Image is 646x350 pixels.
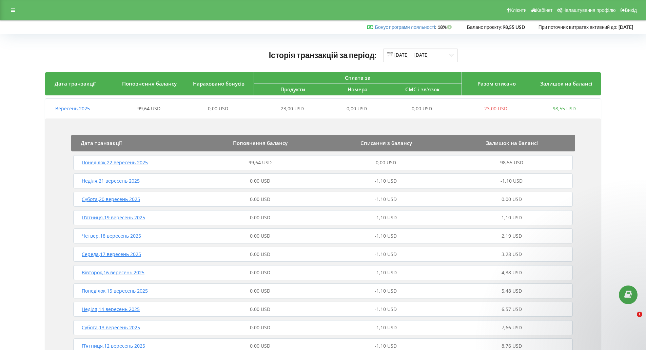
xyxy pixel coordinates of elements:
[536,7,553,13] span: Кабінет
[553,105,576,112] span: 98,55 USD
[250,178,270,184] span: 0,00 USD
[82,269,144,276] span: Вівторок , 16 вересень 2025
[502,269,522,276] span: 4,38 USD
[502,251,522,257] span: 3,28 USD
[483,105,507,112] span: -23,00 USD
[375,251,397,257] span: -1,10 USD
[122,80,177,87] span: Поповнення балансу
[437,24,453,30] strong: 18%
[500,159,523,166] span: 98,55 USD
[562,7,615,13] span: Налаштування профілю
[375,178,397,184] span: -1,10 USD
[233,140,288,146] span: Поповнення балансу
[208,105,228,112] span: 0,00 USD
[376,159,396,166] span: 0,00 USD
[502,233,522,239] span: 2,19 USD
[540,80,592,87] span: Залишок на балансі
[486,140,538,146] span: Залишок на балансі
[82,233,141,239] span: Четвер , 18 вересень 2025
[375,196,397,202] span: -1,10 USD
[250,233,270,239] span: 0,00 USD
[347,105,367,112] span: 0,00 USD
[280,86,305,93] span: Продукти
[345,74,371,81] span: Сплата за
[55,105,90,112] span: Вересень , 2025
[82,306,140,312] span: Неділя , 14 вересень 2025
[375,24,435,30] a: Бонус програми лояльності
[81,140,122,146] span: Дата транзакції
[82,324,140,331] span: Субота , 13 вересень 2025
[250,196,270,202] span: 0,00 USD
[82,196,140,202] span: Субота , 20 вересень 2025
[360,140,412,146] span: Списання з балансу
[619,24,633,30] strong: [DATE]
[250,288,270,294] span: 0,00 USD
[193,80,244,87] span: Нараховано бонусів
[250,214,270,221] span: 0,00 USD
[137,105,160,112] span: 99,64 USD
[82,251,141,257] span: Середа , 17 вересень 2025
[250,343,270,349] span: 0,00 USD
[375,343,397,349] span: -1,10 USD
[477,80,516,87] span: Разом списано
[510,7,527,13] span: Клієнти
[250,306,270,312] span: 0,00 USD
[502,343,522,349] span: 8,76 USD
[375,306,397,312] span: -1,10 USD
[279,105,304,112] span: -23,00 USD
[82,159,148,166] span: Понеділок , 22 вересень 2025
[375,233,397,239] span: -1,10 USD
[503,24,525,30] strong: 98,55 USD
[375,24,436,30] span: :
[82,288,148,294] span: Понеділок , 15 вересень 2025
[375,324,397,331] span: -1,10 USD
[502,196,522,202] span: 0,00 USD
[348,86,368,93] span: Номера
[502,214,522,221] span: 1,10 USD
[637,312,642,317] span: 1
[250,269,270,276] span: 0,00 USD
[250,251,270,257] span: 0,00 USD
[82,343,145,349] span: П’ятниця , 12 вересень 2025
[412,105,432,112] span: 0,00 USD
[375,269,397,276] span: -1,10 USD
[375,214,397,221] span: -1,10 USD
[269,50,377,60] span: Історія транзакцій за період:
[502,288,522,294] span: 5,48 USD
[55,80,96,87] span: Дата транзакції
[501,178,523,184] span: -1,10 USD
[623,312,639,328] iframe: Intercom live chat
[502,306,522,312] span: 6,57 USD
[82,214,145,221] span: П’ятниця , 19 вересень 2025
[375,288,397,294] span: -1,10 USD
[405,86,440,93] span: СМС і зв'язок
[82,178,140,184] span: Неділя , 21 вересень 2025
[250,324,270,331] span: 0,00 USD
[625,7,637,13] span: Вихід
[249,159,272,166] span: 99,64 USD
[467,24,503,30] span: Баланс проєкту:
[502,324,522,331] span: 7,66 USD
[539,24,618,30] span: При поточних витратах активний до:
